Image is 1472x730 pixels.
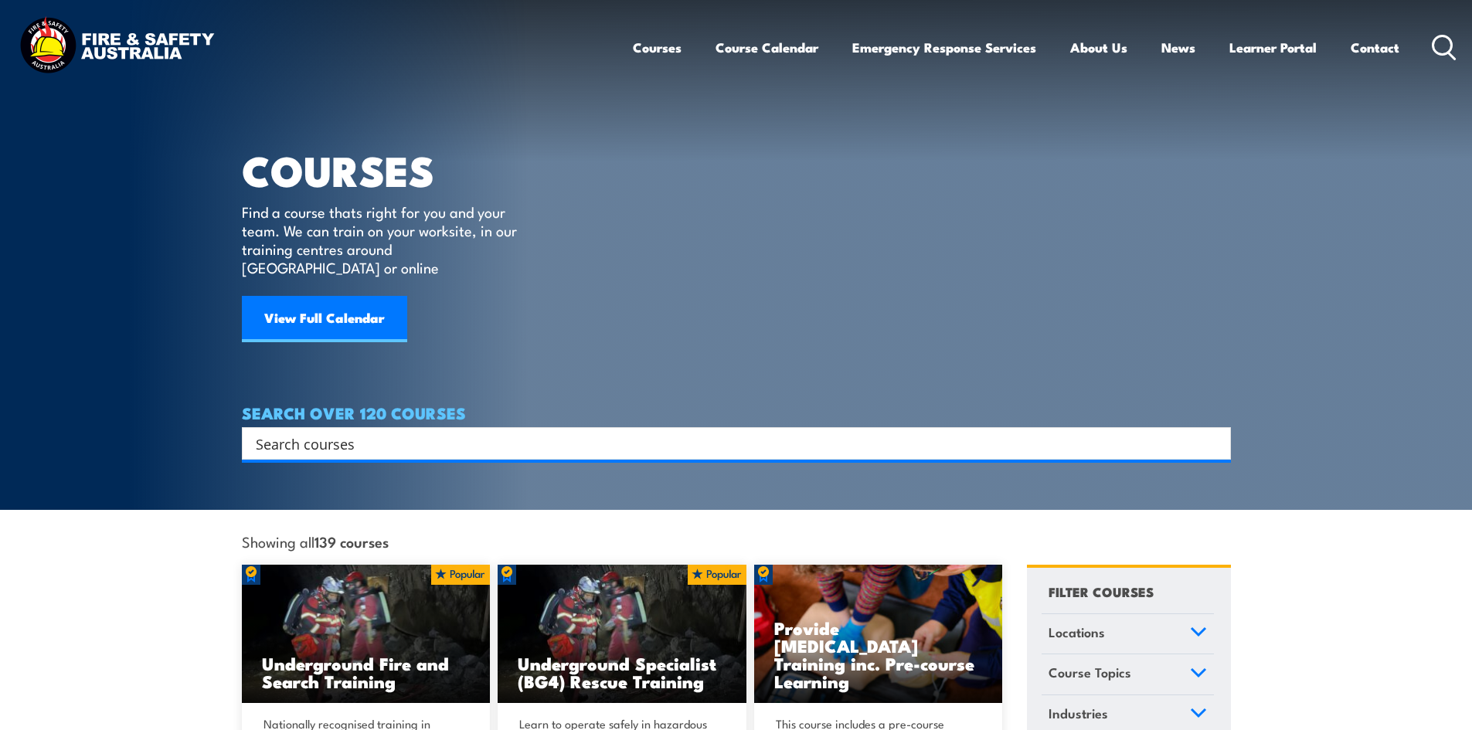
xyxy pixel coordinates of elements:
img: Underground mine rescue [242,565,491,704]
a: View Full Calendar [242,296,407,342]
a: News [1161,27,1195,68]
h4: FILTER COURSES [1049,581,1154,602]
a: Contact [1351,27,1399,68]
h3: Underground Specialist (BG4) Rescue Training [518,654,726,690]
h1: COURSES [242,151,539,188]
input: Search input [256,432,1197,455]
a: Course Topics [1042,654,1214,694]
a: Courses [633,27,682,68]
a: Underground Specialist (BG4) Rescue Training [498,565,746,704]
a: Course Calendar [716,27,818,68]
span: Course Topics [1049,662,1131,683]
span: Locations [1049,622,1105,643]
p: Find a course thats right for you and your team. We can train on your worksite, in our training c... [242,202,524,277]
a: Underground Fire and Search Training [242,565,491,704]
a: Locations [1042,614,1214,654]
h3: Provide [MEDICAL_DATA] Training inc. Pre-course Learning [774,619,983,690]
img: Low Voltage Rescue and Provide CPR [754,565,1003,704]
button: Search magnifier button [1204,433,1226,454]
a: Provide [MEDICAL_DATA] Training inc. Pre-course Learning [754,565,1003,704]
img: Underground mine rescue [498,565,746,704]
a: Emergency Response Services [852,27,1036,68]
strong: 139 courses [314,531,389,552]
h4: SEARCH OVER 120 COURSES [242,404,1231,421]
a: Learner Portal [1229,27,1317,68]
a: About Us [1070,27,1127,68]
h3: Underground Fire and Search Training [262,654,471,690]
span: Industries [1049,703,1108,724]
span: Showing all [242,533,389,549]
form: Search form [259,433,1200,454]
